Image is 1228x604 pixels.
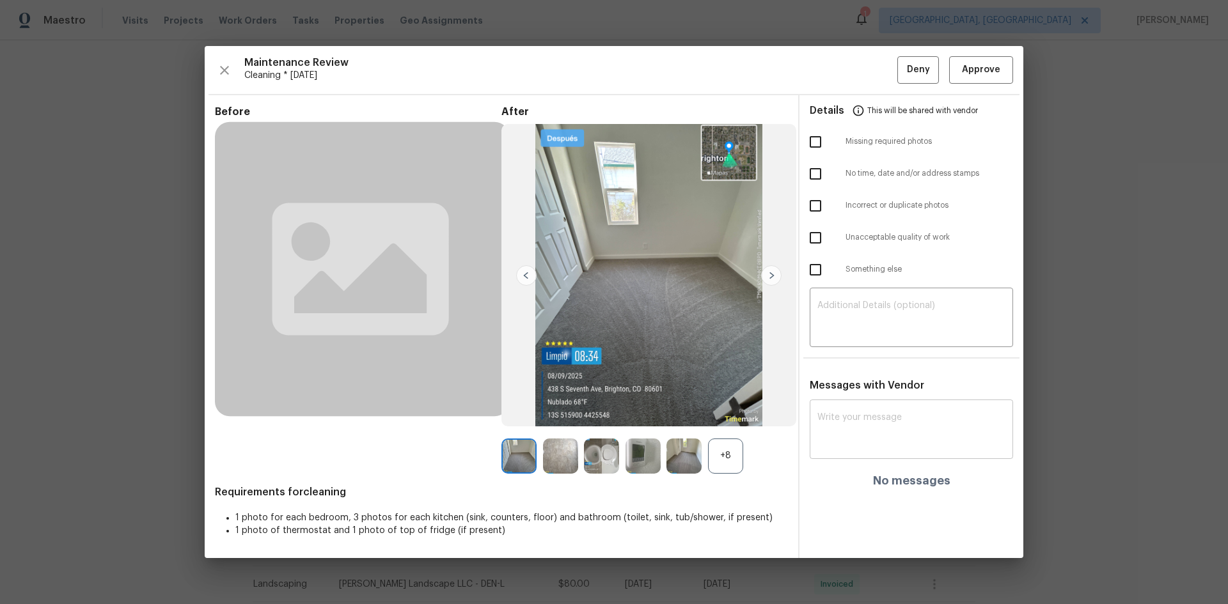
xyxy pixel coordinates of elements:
span: Details [810,95,844,126]
span: Unacceptable quality of work [846,232,1013,243]
span: Something else [846,264,1013,275]
div: Something else [799,254,1023,286]
span: Requirements for cleaning [215,486,788,499]
div: Incorrect or duplicate photos [799,190,1023,222]
span: No time, date and/or address stamps [846,168,1013,179]
span: Incorrect or duplicate photos [846,200,1013,211]
span: Missing required photos [846,136,1013,147]
h4: No messages [873,474,950,487]
span: This will be shared with vendor [867,95,978,126]
div: +8 [708,438,743,474]
span: After [501,105,788,118]
span: Maintenance Review [244,56,897,69]
img: left-chevron-button-url [516,265,537,286]
div: Unacceptable quality of work [799,222,1023,254]
div: Missing required photos [799,126,1023,158]
button: Deny [897,56,939,84]
button: Approve [949,56,1013,84]
img: right-chevron-button-url [761,265,782,286]
span: Deny [907,62,930,78]
span: Before [215,105,501,118]
span: Messages with Vendor [810,380,924,391]
span: Approve [962,62,1000,78]
div: No time, date and/or address stamps [799,158,1023,190]
li: 1 photo for each bedroom, 3 photos for each kitchen (sink, counters, floor) and bathroom (toilet,... [235,511,788,524]
li: 1 photo of thermostat and 1 photo of top of fridge (if present) [235,524,788,537]
span: Cleaning * [DATE] [244,69,897,82]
